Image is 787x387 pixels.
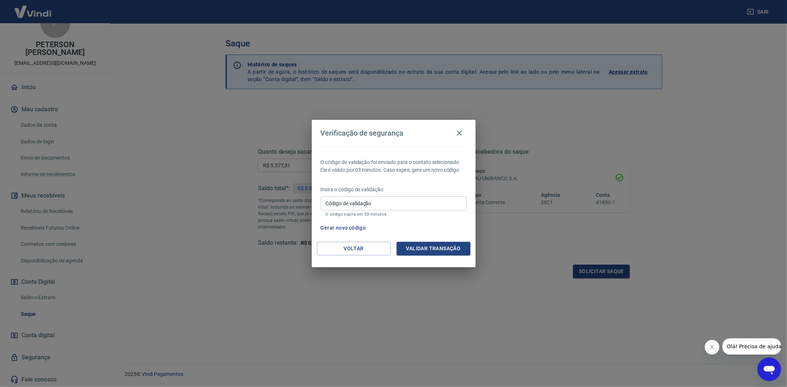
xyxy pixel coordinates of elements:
span: Olá! Precisa de ajuda? [4,5,62,11]
iframe: Mensagem da empresa [722,338,781,355]
iframe: Botão para abrir a janela de mensagens [757,358,781,381]
iframe: Fechar mensagem [705,340,719,355]
h4: Verificação de segurança [321,129,404,137]
button: Gerar novo código [318,221,369,235]
p: O código de validação foi enviado para o contato selecionado. Ele é válido por 03 minutos. Caso e... [321,158,467,174]
button: Voltar [317,242,391,255]
button: Validar transação [397,242,470,255]
p: O código expira em 03 minutos. [326,212,462,217]
p: Insira o código de validação [321,186,467,193]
